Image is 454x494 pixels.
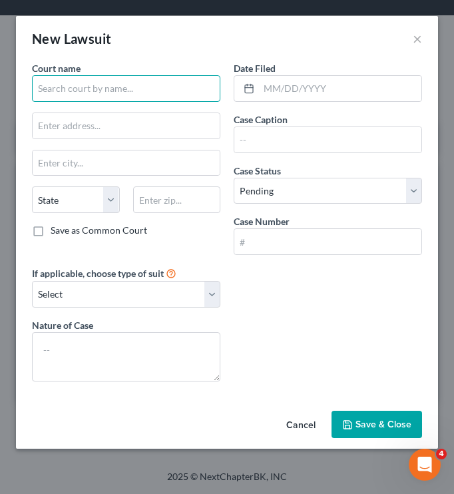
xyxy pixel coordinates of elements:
span: Case Status [234,165,281,176]
span: Lawsuit [64,31,112,47]
input: Search court by name... [32,75,220,102]
input: -- [234,127,421,152]
input: # [234,229,421,254]
input: MM/DD/YYYY [259,76,421,101]
label: Case Number [234,214,290,228]
input: Enter city... [33,150,220,176]
iframe: Intercom live chat [409,449,441,481]
input: Enter address... [33,113,220,138]
span: 4 [436,449,447,459]
button: × [413,31,422,47]
label: Save as Common Court [51,224,147,237]
label: Date Filed [234,61,276,75]
button: Save & Close [332,411,422,439]
label: Case Caption [234,113,288,126]
span: New [32,31,61,47]
label: If applicable, choose type of suit [32,266,164,280]
button: Cancel [276,412,326,439]
input: Enter zip... [133,186,221,213]
label: Nature of Case [32,318,93,332]
span: Save & Close [355,419,411,430]
span: Court name [32,63,81,74]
